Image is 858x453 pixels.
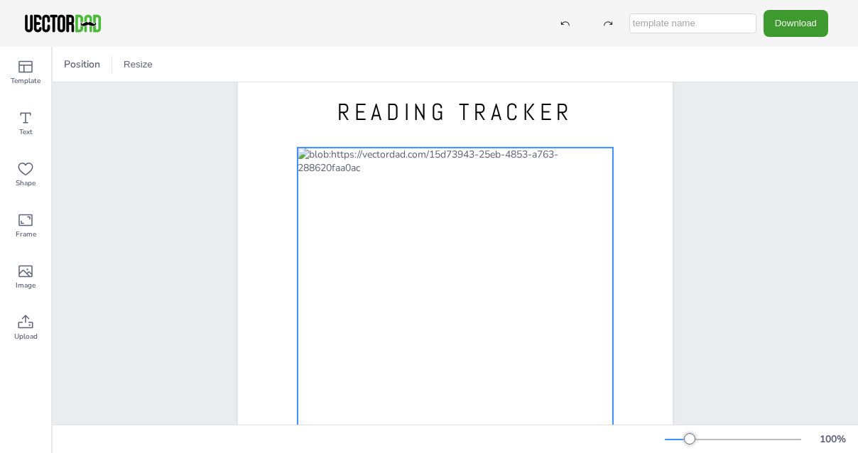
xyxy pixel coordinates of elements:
span: Upload [14,331,38,342]
span: Image [16,280,36,291]
span: Frame [16,229,36,240]
span: READING TRACKER [337,97,573,127]
button: Resize [118,53,158,76]
img: VectorDad-1.png [23,13,103,34]
button: Download [764,10,828,36]
span: Template [11,75,40,87]
input: template name [629,13,756,33]
div: 100 % [815,432,849,446]
span: Shape [16,178,36,189]
span: Text [19,126,33,138]
span: Position [61,58,103,71]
